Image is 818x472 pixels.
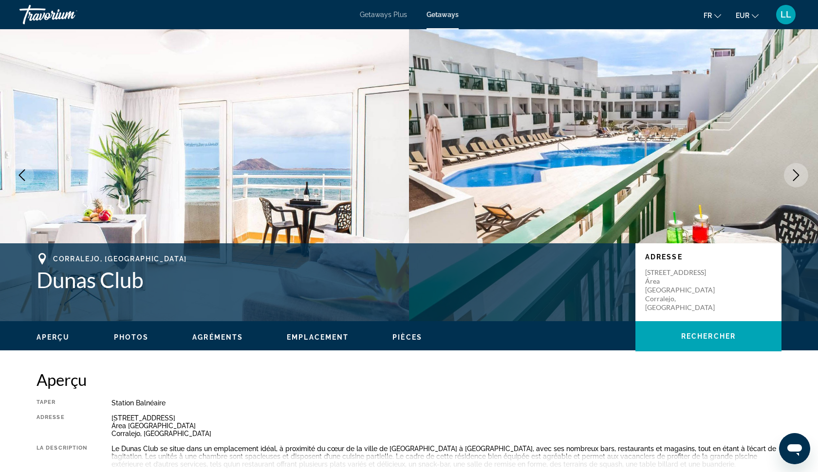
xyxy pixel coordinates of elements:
[112,414,781,437] div: [STREET_ADDRESS] Área [GEOGRAPHIC_DATA] Corralejo, [GEOGRAPHIC_DATA]
[392,333,422,342] button: Pièces
[37,267,626,292] h1: Dunas Club
[704,12,712,19] span: fr
[287,333,349,341] span: Emplacement
[736,12,749,19] span: EUR
[645,253,772,261] p: Adresse
[427,11,459,18] a: Getaways
[37,399,87,407] div: Taper
[681,332,736,340] span: Rechercher
[37,414,87,437] div: Adresse
[192,333,243,342] button: Agréments
[287,333,349,342] button: Emplacement
[37,445,87,468] div: La description
[19,2,117,27] a: Travorium
[112,399,781,407] div: Station balnéaire
[114,333,149,342] button: Photos
[779,433,810,464] iframe: Bouton de lancement de la fenêtre de messagerie
[114,333,149,341] span: Photos
[392,333,422,341] span: Pièces
[781,10,791,19] span: LL
[37,333,70,341] span: Aperçu
[10,163,34,187] button: Previous image
[635,321,781,351] button: Rechercher
[773,4,799,25] button: User Menu
[37,333,70,342] button: Aperçu
[53,255,187,263] span: Corralejo, [GEOGRAPHIC_DATA]
[112,445,781,468] div: Le Dunas Club se situe dans un emplacement idéal, à proximité du cœur de la ville de [GEOGRAPHIC_...
[360,11,407,18] a: Getaways Plus
[784,163,808,187] button: Next image
[645,268,723,312] p: [STREET_ADDRESS] Área [GEOGRAPHIC_DATA] Corralejo, [GEOGRAPHIC_DATA]
[37,370,781,389] h2: Aperçu
[192,333,243,341] span: Agréments
[736,8,759,22] button: Change currency
[704,8,721,22] button: Change language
